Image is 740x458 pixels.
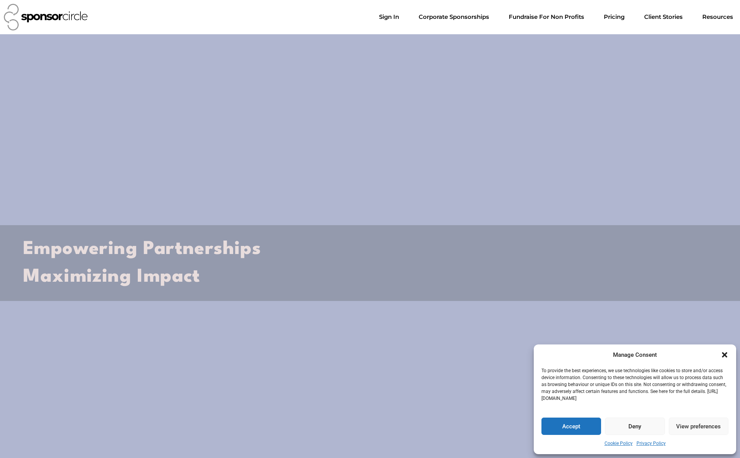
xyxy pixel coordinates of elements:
a: Privacy Policy [636,439,666,448]
nav: Menu [373,9,739,25]
button: Deny [605,418,665,435]
p: To provide the best experiences, we use technologies like cookies to store and/or access device i... [541,367,728,402]
button: View preferences [669,418,728,435]
div: Manage Consent [613,350,657,360]
a: Client Stories [638,9,689,25]
a: Corporate SponsorshipsMenu Toggle [413,9,495,25]
img: Sponsor Circle logo [4,4,88,30]
a: Resources [696,9,739,25]
a: Cookie Policy [605,439,633,448]
div: Close dialogue [721,351,728,359]
h2: Empowering Partnerships Maximizing Impact [23,236,717,291]
a: Fundraise For Non ProfitsMenu Toggle [503,9,590,25]
a: Pricing [598,9,631,25]
button: Accept [541,418,601,435]
a: Sign In [373,9,405,25]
